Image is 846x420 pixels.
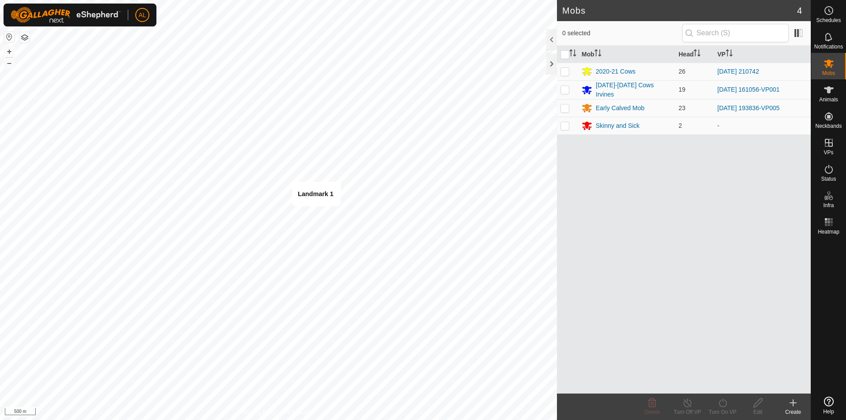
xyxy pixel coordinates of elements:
a: [DATE] 193836-VP005 [717,104,779,112]
span: 0 selected [562,29,682,38]
a: [DATE] 210742 [717,68,759,75]
span: Neckbands [815,123,842,129]
span: Delete [645,409,660,415]
div: Turn Off VP [670,408,705,416]
a: Help [811,393,846,418]
button: – [4,58,15,68]
h2: Mobs [562,5,797,16]
div: [DATE]-[DATE] Cows Irvines [596,81,672,99]
p-sorticon: Activate to sort [694,51,701,58]
span: Mobs [822,71,835,76]
span: Schedules [816,18,841,23]
span: Notifications [814,44,843,49]
p-sorticon: Activate to sort [594,51,601,58]
span: Infra [823,203,834,208]
span: Heatmap [818,229,839,234]
div: Turn On VP [705,408,740,416]
div: Skinny and Sick [596,121,640,130]
p-sorticon: Activate to sort [726,51,733,58]
th: VP [714,46,811,63]
div: Edit [740,408,775,416]
div: Early Calved Mob [596,104,645,113]
span: 26 [679,68,686,75]
th: Head [675,46,714,63]
span: VPs [824,150,833,155]
span: 4 [797,4,802,17]
div: Landmark 1 [298,189,334,199]
td: - [714,117,811,134]
span: 23 [679,104,686,112]
span: 2 [679,122,682,129]
button: + [4,46,15,57]
span: 19 [679,86,686,93]
a: Contact Us [287,409,313,416]
span: Help [823,409,834,414]
img: Gallagher Logo [11,7,121,23]
a: [DATE] 161056-VP001 [717,86,779,93]
span: Animals [819,97,838,102]
a: Privacy Policy [244,409,277,416]
div: Create [775,408,811,416]
span: Status [821,176,836,182]
div: 2020-21 Cows [596,67,635,76]
th: Mob [578,46,675,63]
p-sorticon: Activate to sort [569,51,576,58]
span: AL [138,11,146,20]
button: Reset Map [4,32,15,42]
input: Search (S) [682,24,789,42]
button: Map Layers [19,32,30,43]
